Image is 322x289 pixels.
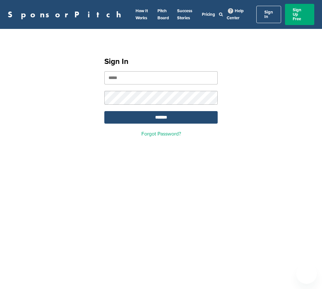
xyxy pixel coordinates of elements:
a: Pitch Board [157,8,169,21]
a: Success Stories [177,8,192,21]
a: Sign Up Free [285,4,314,25]
a: Help Center [227,7,244,22]
a: How It Works [136,8,148,21]
h1: Sign In [104,56,218,67]
a: Pricing [202,12,215,17]
a: SponsorPitch [8,10,125,19]
a: Forgot Password? [141,131,181,137]
iframe: Button to launch messaging window [296,263,317,284]
a: Sign In [256,6,281,23]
